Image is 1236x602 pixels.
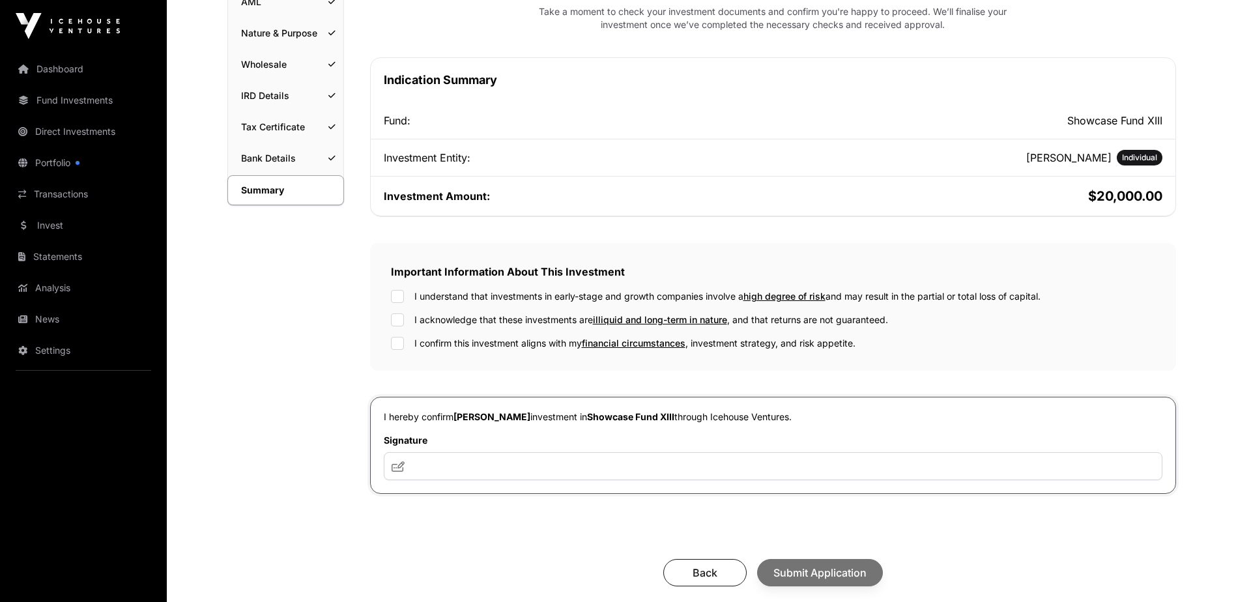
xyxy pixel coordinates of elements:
a: Dashboard [10,55,156,83]
a: Statements [10,242,156,271]
label: Signature [384,434,1162,447]
a: Transactions [10,180,156,208]
img: Icehouse Ventures Logo [16,13,120,39]
span: Individual [1122,152,1157,163]
div: Take a moment to check your investment documents and confirm you're happy to proceed. We’ll final... [523,5,1023,31]
span: illiquid and long-term in nature [593,314,727,325]
label: I understand that investments in early-stage and growth companies involve a and may result in the... [414,290,1041,303]
a: Direct Investments [10,117,156,146]
button: Back [663,559,747,586]
a: Nature & Purpose [228,19,343,48]
h2: [PERSON_NAME] [1026,150,1112,165]
iframe: Chat Widget [1171,539,1236,602]
a: Tax Certificate [228,113,343,141]
h2: Showcase Fund XIII [775,113,1162,128]
label: I confirm this investment aligns with my , investment strategy, and risk appetite. [414,337,855,350]
span: Investment Amount: [384,190,490,203]
a: Wholesale [228,50,343,79]
div: Investment Entity: [384,150,771,165]
a: Invest [10,211,156,240]
a: Portfolio [10,149,156,177]
div: Fund: [384,113,771,128]
a: Bank Details [228,144,343,173]
label: I acknowledge that these investments are , and that returns are not guaranteed. [414,313,888,326]
span: high degree of risk [743,291,826,302]
h1: Indication Summary [384,71,1162,89]
a: News [10,305,156,334]
span: financial circumstances [582,337,685,349]
a: Analysis [10,274,156,302]
p: I hereby confirm investment in through Icehouse Ventures. [384,410,1162,423]
a: IRD Details [228,81,343,110]
span: Back [680,565,730,580]
span: Showcase Fund XIII [587,411,674,422]
a: Summary [227,175,344,205]
h2: $20,000.00 [775,187,1162,205]
h2: Important Information About This Investment [391,264,1155,279]
a: Settings [10,336,156,365]
span: [PERSON_NAME] [453,411,530,422]
a: Fund Investments [10,86,156,115]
